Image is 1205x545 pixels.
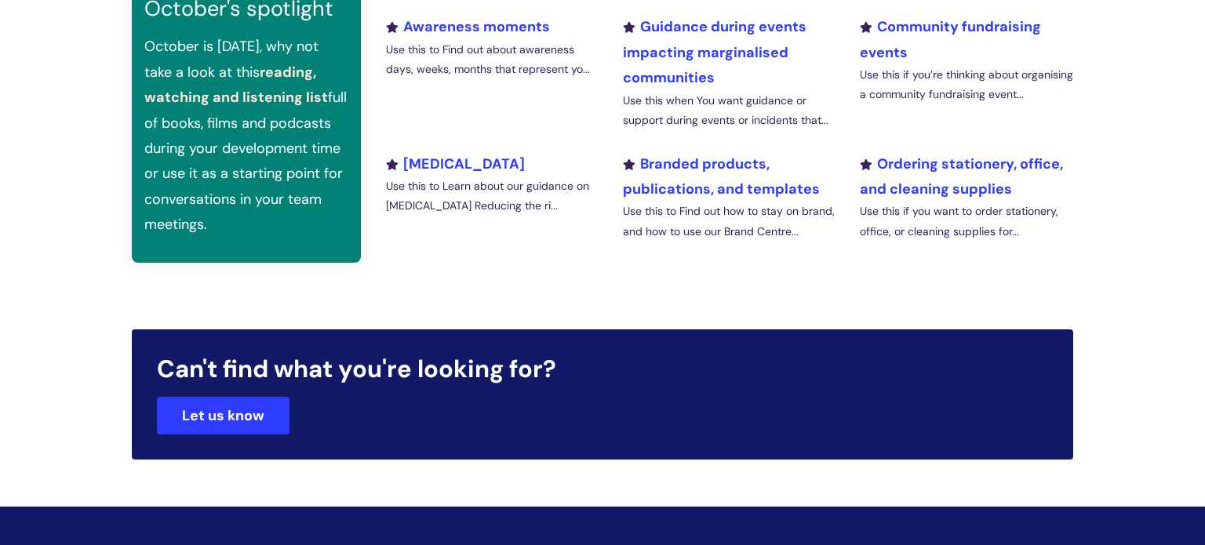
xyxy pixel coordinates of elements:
p: Use this if you want to order stationery, office, or cleaning supplies for... [860,202,1073,241]
a: Ordering stationery, office, and cleaning supplies [860,154,1063,198]
h2: Can't find what you're looking for? [157,354,1048,383]
a: Let us know [157,397,289,434]
p: Use this when You want guidance or support during events or incidents that... [623,91,836,130]
a: Guidance during events impacting marginalised communities [623,17,806,87]
a: [MEDICAL_DATA] [386,154,525,173]
p: Use this if you’re thinking about organising a community fundraising event... [860,65,1073,104]
a: Community fundraising events [860,17,1041,61]
p: October is [DATE], why not take a look at this full of books, films and podcasts during your deve... [144,34,348,237]
p: Use this to Find out how to stay on brand, and how to use our Brand Centre... [623,202,836,241]
a: Awareness moments [386,17,550,36]
a: Branded products, publications, and templates [623,154,820,198]
p: Use this to Find out about awareness days, weeks, months that represent yo... [386,40,599,79]
p: Use this to Learn about our guidance on [MEDICAL_DATA] Reducing the ri... [386,176,599,216]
